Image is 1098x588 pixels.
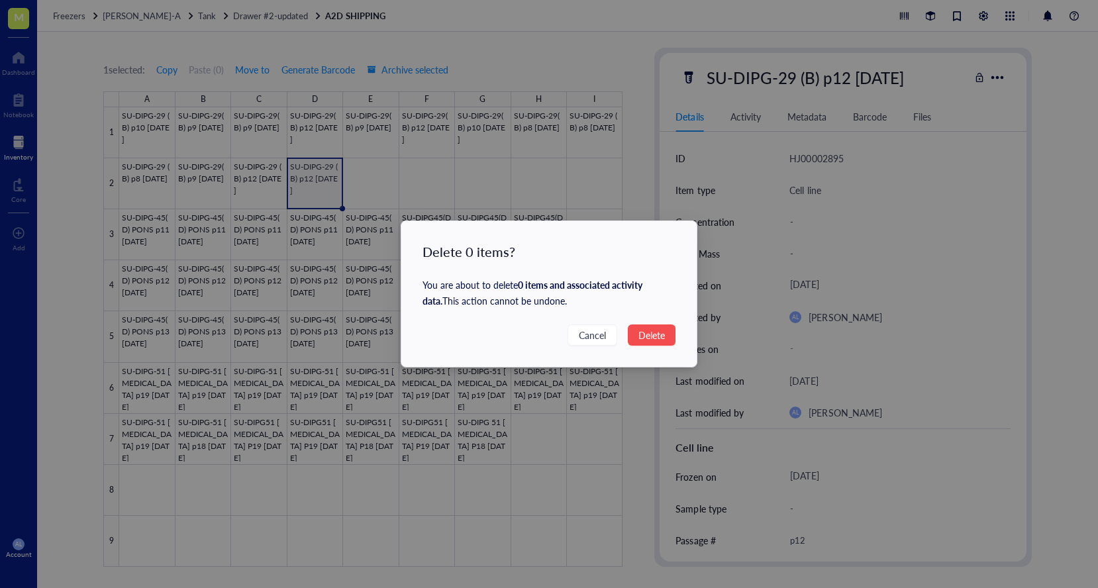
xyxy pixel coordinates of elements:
button: Cancel [568,324,617,346]
div: Delete 0 items? [423,242,675,261]
button: Delete [628,324,675,346]
strong: 0 items and associated activity data . [423,278,642,307]
div: You are about to delete This action cannot be undone. [423,277,675,309]
span: Cancel [579,328,606,342]
span: Delete [638,328,665,342]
